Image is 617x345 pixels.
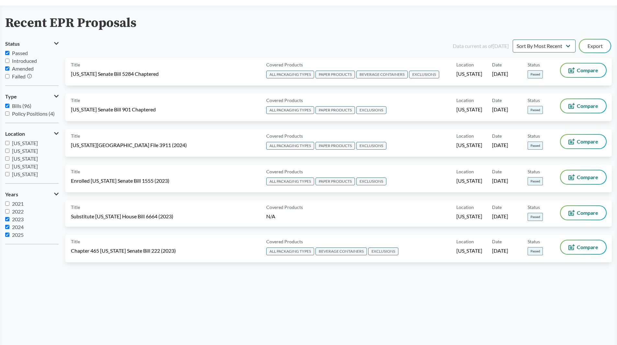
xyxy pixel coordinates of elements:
[5,225,9,229] input: 2024
[315,247,367,255] span: BEVERAGE CONTAINERS
[577,245,598,250] span: Compare
[356,142,386,150] span: EXCLUSIONS
[561,99,606,113] button: Compare
[12,201,24,207] span: 2021
[456,177,482,184] span: [US_STATE]
[71,70,159,77] span: [US_STATE] Senate Bill 5284 Chaptered
[492,238,502,245] span: Date
[266,132,303,139] span: Covered Products
[5,172,9,176] input: [US_STATE]
[12,208,24,214] span: 2022
[12,155,38,162] span: [US_STATE]
[453,42,509,50] div: Data current as of [DATE]
[5,217,9,221] input: 2023
[5,233,9,237] input: 2025
[528,106,543,114] span: Passed
[71,97,80,104] span: Title
[456,70,482,77] span: [US_STATE]
[266,61,303,68] span: Covered Products
[528,97,540,104] span: Status
[528,204,540,211] span: Status
[492,247,508,254] span: [DATE]
[492,61,502,68] span: Date
[5,91,59,102] button: Type
[5,128,59,139] button: Location
[5,141,9,145] input: [US_STATE]
[5,74,9,78] input: Failed
[5,94,17,99] span: Type
[266,247,314,255] span: ALL PACKAGING TYPES
[368,247,398,255] span: EXCLUSIONS
[5,16,136,30] h2: Recent EPR Proposals
[266,106,314,114] span: ALL PACKAGING TYPES
[266,97,303,104] span: Covered Products
[71,168,80,175] span: Title
[409,71,439,78] span: EXCLUSIONS
[577,68,598,73] span: Compare
[12,58,37,64] span: Introduced
[71,177,169,184] span: Enrolled [US_STATE] Senate Bill 1555 (2023)
[266,178,314,185] span: ALL PACKAGING TYPES
[12,163,38,169] span: [US_STATE]
[492,213,508,220] span: [DATE]
[456,97,474,104] span: Location
[561,240,606,254] button: Compare
[456,213,482,220] span: [US_STATE]
[5,201,9,206] input: 2021
[5,66,9,71] input: Amended
[528,61,540,68] span: Status
[12,148,38,154] span: [US_STATE]
[12,140,38,146] span: [US_STATE]
[315,178,355,185] span: PAPER PRODUCTS
[577,139,598,144] span: Compare
[456,61,474,68] span: Location
[492,204,502,211] span: Date
[456,238,474,245] span: Location
[456,247,482,254] span: [US_STATE]
[266,213,275,219] span: N/A
[492,106,508,113] span: [DATE]
[71,106,156,113] span: [US_STATE] Senate Bill 901 Chaptered
[71,213,173,220] span: Substitute [US_STATE] House Bill 6664 (2023)
[71,142,187,149] span: [US_STATE][GEOGRAPHIC_DATA] File 3911 (2024)
[71,238,80,245] span: Title
[356,106,386,114] span: EXCLUSIONS
[12,73,26,79] span: Failed
[561,170,606,184] button: Compare
[528,238,540,245] span: Status
[528,177,543,185] span: Passed
[528,247,543,255] span: Passed
[12,103,31,109] span: Bills (96)
[492,177,508,184] span: [DATE]
[579,40,611,52] button: Export
[5,209,9,213] input: 2022
[528,213,543,221] span: Passed
[456,106,482,113] span: [US_STATE]
[71,247,176,254] span: Chapter 465 [US_STATE] Senate Bill 222 (2023)
[71,132,80,139] span: Title
[561,135,606,148] button: Compare
[12,50,28,56] span: Passed
[12,110,55,117] span: Policy Positions (4)
[492,97,502,104] span: Date
[456,204,474,211] span: Location
[5,51,9,55] input: Passed
[315,71,355,78] span: PAPER PRODUCTS
[12,224,24,230] span: 2024
[528,132,540,139] span: Status
[492,168,502,175] span: Date
[71,61,80,68] span: Title
[5,189,59,200] button: Years
[456,142,482,149] span: [US_STATE]
[266,238,303,245] span: Covered Products
[528,142,543,150] span: Passed
[315,106,355,114] span: PAPER PRODUCTS
[266,168,303,175] span: Covered Products
[356,178,386,185] span: EXCLUSIONS
[577,210,598,215] span: Compare
[12,232,24,238] span: 2025
[456,132,474,139] span: Location
[12,171,38,177] span: [US_STATE]
[71,204,80,211] span: Title
[5,131,25,137] span: Location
